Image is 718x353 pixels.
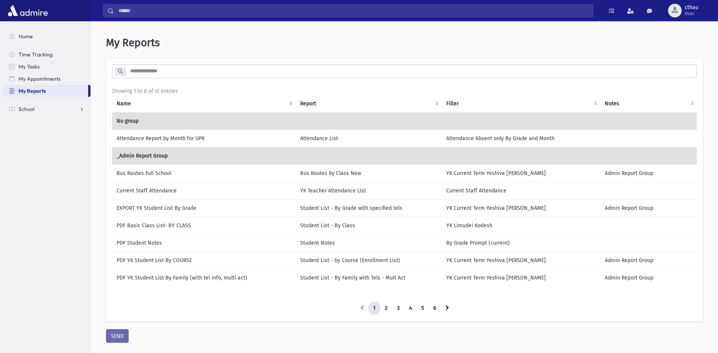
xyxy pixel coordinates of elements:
td: Student List - By Grade with specified tels [296,199,442,217]
span: Home [19,33,33,40]
a: My Reports [3,85,88,97]
th: Report: activate to sort column ascending [296,95,442,112]
span: My Reports [106,36,160,49]
td: By Grade Prompt (current) [442,234,601,251]
input: Search [114,4,593,17]
td: YK Current Term Yeshiva [PERSON_NAME] [442,164,601,182]
a: 5 [416,301,429,315]
td: Student List - By Class [296,217,442,234]
th: Filter : activate to sort column ascending [442,95,601,112]
td: YK Teacher Attendance List [296,182,442,199]
span: User [685,11,698,17]
td: Admin Report Group [600,199,697,217]
button: SEND [106,329,129,343]
span: My Reports [19,87,46,94]
a: Time Tracking [3,48,90,61]
td: Admin Report Group [600,269,697,286]
a: My Tasks [3,61,90,73]
img: AdmirePro [6,3,50,18]
span: School [19,106,34,112]
td: Attendance Absent only By Grade and Month [442,130,601,147]
td: Bus Routes Full School [112,164,296,182]
span: My Tasks [19,63,40,70]
span: cthau [685,5,698,11]
td: EXPORT YK Student List By Grade [112,199,296,217]
a: School [3,103,90,115]
td: Current Staff Attendance [112,182,296,199]
td: PDF YK Student List By COURSE [112,251,296,269]
a: 3 [392,301,405,315]
a: 6 [428,301,441,315]
th: Name: activate to sort column ascending [112,95,296,112]
td: Student Notes [296,234,442,251]
td: Student List - By Family with Tels - Mult Act [296,269,442,286]
a: 4 [404,301,417,315]
td: Attendance Report by Month for UPK [112,130,296,147]
a: 1 [368,301,380,315]
span: My Appointments [19,75,61,82]
th: Notes : activate to sort column ascending [600,95,697,112]
td: Attendance List [296,130,442,147]
a: 2 [380,301,392,315]
td: PDF Basic Class List- BY CLASS [112,217,296,234]
td: YK Current Term Yeshiva [PERSON_NAME] [442,251,601,269]
td: Bus Routes by Class New [296,164,442,182]
a: Home [3,30,90,42]
span: Time Tracking [19,51,53,58]
td: PDF Student Notes [112,234,296,251]
div: Showing 1 to 8 of 41 entries [112,87,697,95]
td: Student List - by Course (Enrollment List) [296,251,442,269]
td: Admin Report Group [600,164,697,182]
td: YK Current Term Yeshiva [PERSON_NAME] [442,199,601,217]
a: My Appointments [3,73,90,85]
td: Current Staff Attendance [442,182,601,199]
td: YK Limudei Kodesh [442,217,601,234]
td: YK Current Term Yeshiva [PERSON_NAME] [442,269,601,286]
td: _Admin Report Group [112,147,697,164]
td: Admin Report Group [600,251,697,269]
td: No group [112,112,697,130]
td: PDF YK Student List By Family (with tel info, multi act) [112,269,296,286]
